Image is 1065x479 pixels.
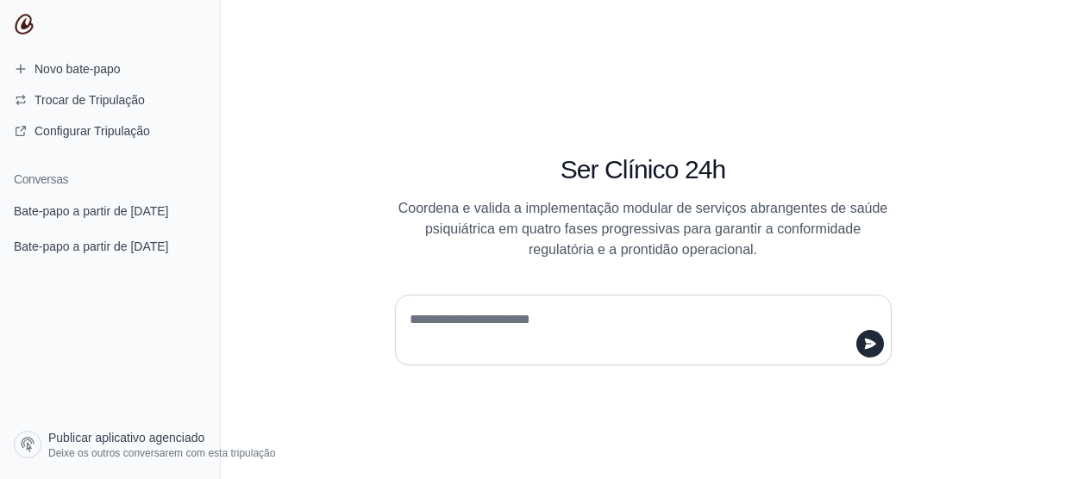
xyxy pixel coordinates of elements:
img: Logotipo da CrewAI [14,14,34,34]
span: Trocar de Tripulação [34,91,145,109]
span: Deixe os outros conversarem com esta tripulação [48,446,275,460]
a: Configurar Tripulação [7,117,213,145]
a: Bate-papo a partir de [DATE] [7,195,213,227]
a: Novo bate-papo [7,55,213,83]
span: Novo bate-papo [34,60,121,78]
h1: Ser Clínico 24h [395,154,892,185]
a: Bate-papo a partir de [DATE] [7,230,213,262]
span: Configurar Tripulação [34,122,150,140]
button: Trocar de Tripulação [7,86,213,114]
span: Bate-papo a partir de [DATE] [14,238,169,255]
a: Publicar aplicativo agenciado Deixe os outros conversarem com esta tripulação [7,424,227,465]
span: Publicar aplicativo agenciado [48,429,204,446]
span: Bate-papo a partir de [DATE] [14,202,169,220]
p: Coordena e valida a implementação modular de serviços abrangentes de saúde psiquiátrica em quatro... [395,198,892,260]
